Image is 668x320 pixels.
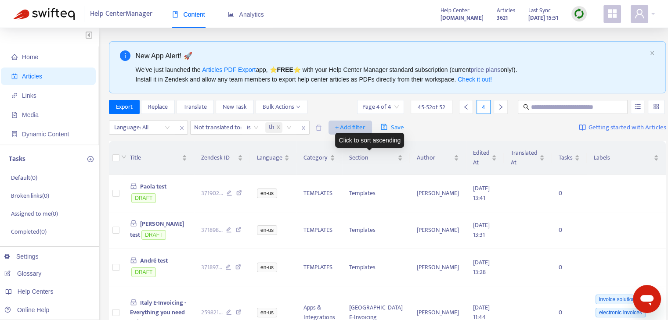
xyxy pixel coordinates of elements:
[136,65,646,84] div: We've just launched the app, ⭐ ⭐️ with your Help Center Manager standard subscription (current on...
[223,102,247,112] span: New Task
[202,66,256,73] a: Articles PDF Export
[441,6,469,15] span: Help Center
[441,13,484,23] a: [DOMAIN_NAME]
[172,11,205,18] span: Content
[342,249,410,286] td: Templates
[11,227,47,236] p: Completed ( 0 )
[269,122,274,133] span: th
[374,121,411,135] button: saveSave
[172,11,178,18] span: book
[523,104,529,110] span: search
[140,181,166,192] span: Paola test
[141,230,166,240] span: DRAFT
[635,103,641,110] span: unordered-list
[11,131,18,137] span: container
[463,104,469,110] span: left
[381,122,404,133] span: Save
[11,209,58,218] p: Assigned to me ( 0 )
[201,188,223,198] span: 371902 ...
[466,141,504,175] th: Edited At
[121,154,126,160] span: down
[130,256,137,263] span: lock
[574,8,585,19] img: sync.dc5367851b00ba804db3.png
[263,102,300,112] span: Bulk Actions
[552,212,587,249] td: 0
[579,124,586,131] img: image-link
[130,299,137,306] span: lock
[418,103,445,112] span: 45 - 52 of 52
[296,141,342,175] th: Category
[528,13,558,23] strong: [DATE] 15:51
[296,212,342,249] td: TEMPLATES
[303,153,328,163] span: Category
[552,175,587,212] td: 0
[184,102,207,112] span: Translate
[148,102,168,112] span: Replace
[130,153,180,163] span: Title
[633,285,661,313] iframe: Botón para iniciar la ventana de mensajería
[588,123,666,133] span: Getting started with Articles
[13,8,75,20] img: Swifteq
[228,11,234,18] span: area-chart
[18,288,54,295] span: Help Centers
[497,13,508,23] strong: 3621
[458,76,492,83] a: Check it out!
[201,153,236,163] span: Zendesk ID
[587,141,666,175] th: Labels
[11,73,18,79] span: account-book
[141,100,175,114] button: Replace
[607,8,617,19] span: appstore
[11,92,18,99] span: link
[349,153,396,163] span: Section
[296,175,342,212] td: TEMPLATES
[410,212,466,249] td: [PERSON_NAME]
[136,50,646,61] div: New App Alert! 🚀
[177,100,214,114] button: Translate
[11,173,37,182] p: Default ( 0 )
[335,122,365,133] span: + Add filter
[265,122,282,133] span: th
[257,263,277,272] span: en-us
[201,263,222,272] span: 371897 ...
[528,6,551,15] span: Last Sync
[296,105,300,109] span: down
[342,175,410,212] td: Templates
[176,123,188,133] span: close
[194,141,250,175] th: Zendesk ID
[140,256,168,266] span: André test
[228,11,264,18] span: Analytics
[9,154,25,164] p: Tasks
[131,193,156,203] span: DRAFT
[552,141,587,175] th: Tasks
[11,191,49,200] p: Broken links ( 0 )
[552,249,587,286] td: 0
[335,133,404,148] div: Click to sort ascending
[216,100,254,114] button: New Task
[497,6,515,15] span: Articles
[342,141,410,175] th: Section
[11,54,18,60] span: home
[130,219,184,240] span: [PERSON_NAME] test
[473,257,490,277] span: [DATE] 13:28
[559,153,573,163] span: Tasks
[594,153,652,163] span: Labels
[131,267,156,277] span: DRAFT
[130,182,137,189] span: lock
[4,253,39,260] a: Settings
[130,220,137,227] span: lock
[116,102,133,112] span: Export
[257,225,277,235] span: en-us
[504,141,552,175] th: Translated At
[634,8,645,19] span: user
[596,308,646,317] span: electronic invoices
[511,148,538,167] span: Translated At
[250,141,296,175] th: Language
[257,153,282,163] span: Language
[22,73,42,80] span: Articles
[298,123,309,133] span: close
[123,141,194,175] th: Title
[201,225,223,235] span: 371898 ...
[4,270,41,277] a: Glossary
[22,111,39,118] span: Media
[631,100,644,114] button: unordered-list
